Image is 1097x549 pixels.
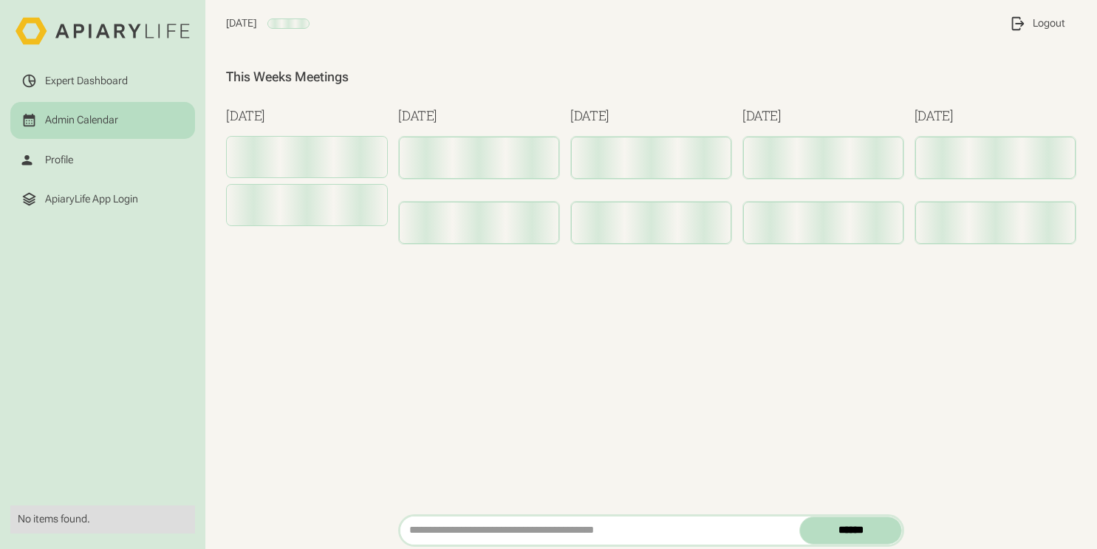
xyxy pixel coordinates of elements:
a: Logout [999,5,1076,42]
h3: [DATE] [742,106,904,126]
h3: [DATE] [570,106,732,126]
div: Logout [1033,17,1065,30]
div: This Weeks Meetings [226,69,1076,85]
a: Admin Calendar [10,102,194,139]
a: Expert Dashboard [10,63,194,100]
div: Profile [45,154,73,167]
div: Expert Dashboard [45,75,128,88]
h3: [DATE] [226,106,388,126]
h3: [DATE] [398,106,560,126]
div: Admin Calendar [45,114,118,127]
span: [DATE] [226,17,256,29]
div: ApiaryLife App Login [45,193,138,206]
a: Profile [10,142,194,179]
h3: [DATE] [915,106,1076,126]
a: ApiaryLife App Login [10,181,194,218]
div: No items found. [18,513,187,526]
